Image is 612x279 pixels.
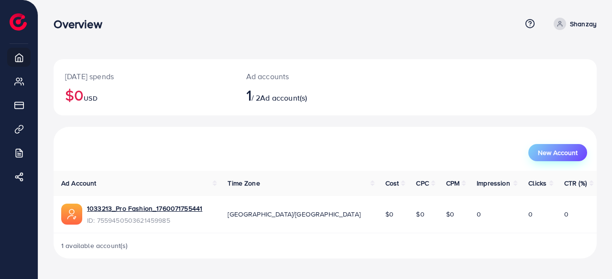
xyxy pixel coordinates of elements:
a: 1033213_Pro Fashion_1760071755441 [87,204,202,213]
h2: $0 [65,86,223,104]
button: New Account [528,144,587,161]
span: USD [84,93,97,103]
a: Shanzay [550,18,597,30]
span: [GEOGRAPHIC_DATA]/[GEOGRAPHIC_DATA] [228,209,361,219]
span: $0 [446,209,454,219]
span: ID: 7559450503621459985 [87,216,202,225]
span: Ad Account [61,178,97,188]
h3: Overview [54,17,109,31]
span: $0 [385,209,393,219]
span: New Account [538,149,578,156]
span: Ad account(s) [260,93,307,103]
span: CPM [446,178,459,188]
span: 0 [477,209,481,219]
img: ic-ads-acc.e4c84228.svg [61,204,82,225]
img: logo [10,13,27,31]
span: 1 [246,84,251,106]
iframe: Chat [571,236,605,272]
span: Clicks [528,178,546,188]
span: CTR (%) [564,178,587,188]
span: Cost [385,178,399,188]
span: 0 [564,209,568,219]
p: [DATE] spends [65,71,223,82]
p: Ad accounts [246,71,359,82]
span: 1 available account(s) [61,241,128,250]
span: CPC [416,178,428,188]
p: Shanzay [570,18,597,30]
span: 0 [528,209,533,219]
span: Time Zone [228,178,260,188]
span: Impression [477,178,510,188]
span: $0 [416,209,424,219]
h2: / 2 [246,86,359,104]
